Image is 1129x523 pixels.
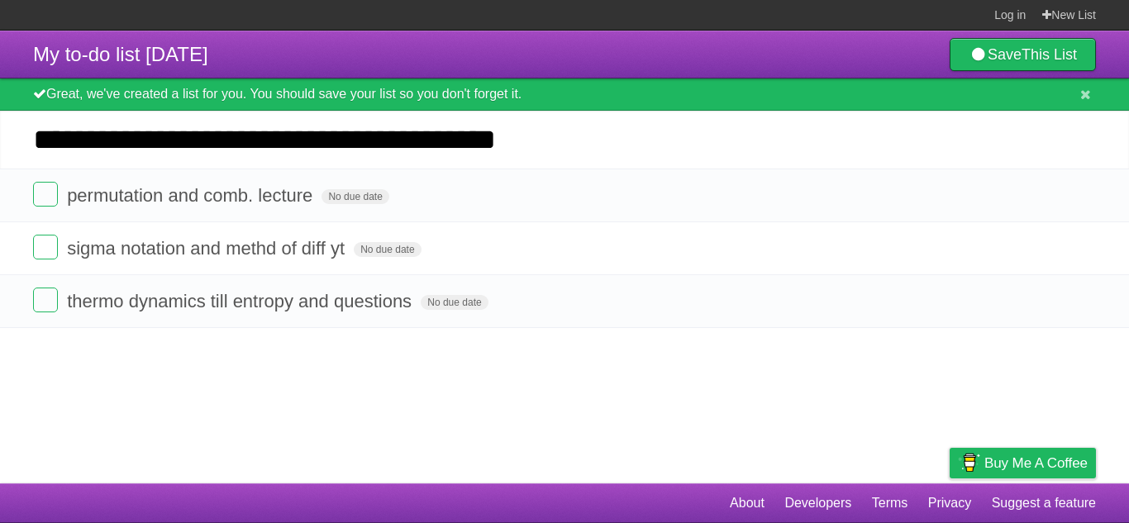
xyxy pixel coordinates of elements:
span: No due date [354,242,421,257]
a: Terms [872,487,908,519]
span: No due date [322,189,388,204]
a: Privacy [928,487,971,519]
b: This List [1022,46,1077,63]
a: SaveThis List [950,38,1096,71]
a: Suggest a feature [992,487,1096,519]
span: Buy me a coffee [984,449,1088,478]
a: About [730,487,765,519]
label: Done [33,288,58,312]
span: thermo dynamics till entropy and questions [67,291,416,311]
span: My to-do list [DATE] [33,43,208,65]
span: sigma notation and methd of diff yt [67,238,349,259]
a: Developers [784,487,851,519]
label: Done [33,182,58,207]
a: Buy me a coffee [950,448,1096,478]
span: permutation and comb. lecture [67,185,317,206]
label: Done [33,235,58,259]
span: No due date [421,295,488,310]
img: Buy me a coffee [958,449,980,477]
